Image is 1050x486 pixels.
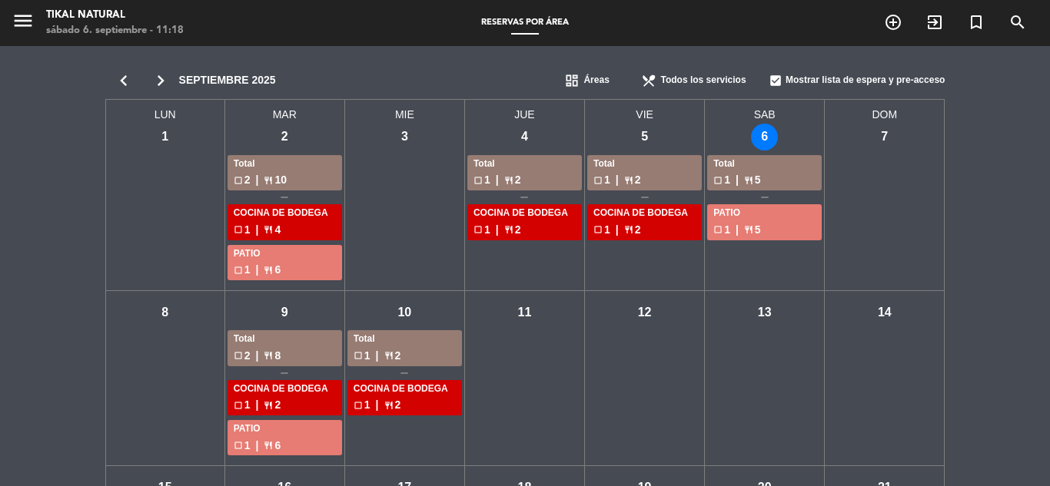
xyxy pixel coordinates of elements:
[496,221,499,239] span: |
[234,351,243,360] span: check_box_outline_blank
[384,401,394,410] span: restaurant
[473,18,577,27] span: Reservas por área
[593,176,603,185] span: check_box_outline_blank
[473,157,576,172] div: Total
[511,299,538,326] div: 11
[713,221,816,239] div: 1 5
[473,225,483,234] span: check_box_outline_blank
[496,171,499,189] span: |
[271,124,298,150] div: 2
[504,225,513,234] span: restaurant
[105,100,225,124] span: LUN
[825,100,945,124] span: DOM
[769,74,783,88] span: check_box
[641,73,656,88] span: restaurant_menu
[593,221,696,239] div: 1 2
[585,100,705,124] span: VIE
[736,171,739,189] span: |
[925,13,944,31] i: exit_to_app
[46,23,184,38] div: sábado 6. septiembre - 11:18
[624,225,633,234] span: restaurant
[616,221,619,239] span: |
[660,73,746,88] span: Todos los servicios
[234,171,336,189] div: 2 10
[179,71,276,89] span: septiembre 2025
[234,332,336,347] div: Total
[234,261,336,279] div: 1 6
[376,347,379,365] span: |
[713,176,723,185] span: check_box_outline_blank
[264,401,273,410] span: restaurant
[736,221,739,239] span: |
[744,176,753,185] span: restaurant
[504,176,513,185] span: restaurant
[105,70,142,91] i: chevron_left
[1008,13,1027,31] i: search
[713,157,816,172] div: Total
[271,299,298,326] div: 9
[751,124,778,150] div: 6
[345,100,465,124] span: MIE
[593,206,696,221] div: COCINA DE BODEGA
[354,347,456,365] div: 1 2
[593,171,696,189] div: 1 2
[384,351,394,360] span: restaurant
[473,176,483,185] span: check_box_outline_blank
[46,8,184,23] div: Tikal Natural
[256,221,259,239] span: |
[256,396,259,414] span: |
[624,176,633,185] span: restaurant
[473,171,576,189] div: 1 2
[967,13,985,31] i: turned_in_not
[264,225,273,234] span: restaurant
[256,347,259,365] span: |
[376,396,379,414] span: |
[354,396,456,414] div: 1 2
[631,124,658,150] div: 5
[264,351,273,360] span: restaurant
[473,206,576,221] div: COCINA DE BODEGA
[256,261,259,279] span: |
[234,441,243,450] span: check_box_outline_blank
[593,157,696,172] div: Total
[264,176,273,185] span: restaurant
[151,299,178,326] div: 8
[564,73,580,88] span: dashboard
[234,225,243,234] span: check_box_outline_blank
[769,65,945,96] div: Mostrar lista de espera y pre-acceso
[871,124,898,150] div: 7
[354,382,456,397] div: COCINA DE BODEGA
[593,225,603,234] span: check_box_outline_blank
[583,73,609,88] span: Áreas
[884,13,902,31] i: add_circle_outline
[256,171,259,189] span: |
[234,176,243,185] span: check_box_outline_blank
[264,266,273,275] span: restaurant
[354,401,363,410] span: check_box_outline_blank
[713,171,816,189] div: 1 5
[142,70,179,91] i: chevron_right
[871,299,898,326] div: 14
[225,100,345,124] span: MAR
[473,221,576,239] div: 1 2
[151,124,178,150] div: 1
[234,437,336,455] div: 1 6
[234,157,336,172] div: Total
[616,171,619,189] span: |
[511,124,538,150] div: 4
[354,332,456,347] div: Total
[234,382,336,397] div: COCINA DE BODEGA
[391,299,418,326] div: 10
[264,441,273,450] span: restaurant
[234,422,336,437] div: PATIO
[713,225,723,234] span: check_box_outline_blank
[713,206,816,221] div: PATIO
[12,9,35,38] button: menu
[234,396,336,414] div: 1 2
[631,299,658,326] div: 12
[465,100,585,124] span: JUE
[234,246,336,262] div: PATIO
[234,266,243,275] span: check_box_outline_blank
[12,9,35,32] i: menu
[391,124,418,150] div: 3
